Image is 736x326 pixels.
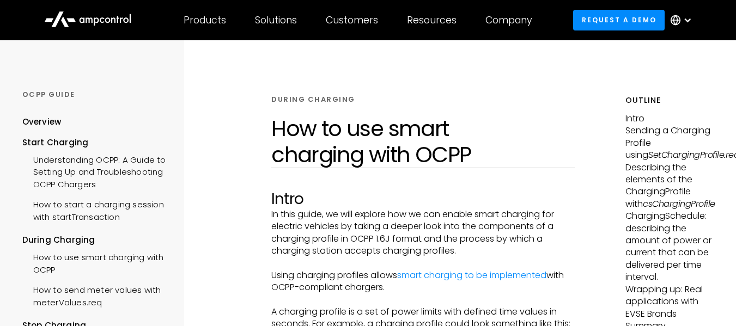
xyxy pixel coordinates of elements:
div: Overview [22,116,62,128]
div: Company [485,14,532,26]
p: Wrapping up: Real applications with EVSE Brands [625,284,714,320]
div: DURING CHARGING [271,95,355,104]
em: csChargingProfile [643,198,715,210]
div: Solutions [255,14,297,26]
div: Resources [407,14,457,26]
a: Overview [22,116,62,136]
div: Products [184,14,226,26]
p: ChargingSchedule: describing the amount of power or current that can be delivered per time interval. [625,210,714,283]
p: Using charging profiles allows with OCPP-compliant chargers. [271,269,575,294]
h1: How to use smart charging with OCPP [271,115,575,168]
div: OCPP GUIDE [22,90,169,100]
div: Customers [326,14,378,26]
p: In this guide, we will explore how we can enable smart charging for electric vehicles by taking a... [271,208,575,257]
a: How to send meter values with meterValues.req [22,279,169,311]
p: Intro [625,113,714,125]
a: Understanding OCPP: A Guide to Setting Up and Troubleshooting OCPP Chargers [22,149,169,193]
h5: Outline [625,95,714,106]
div: Start Charging [22,137,169,149]
p: Describing the elements of the ChargingProfile with [625,162,714,211]
div: During Charging [22,234,169,246]
a: How to use smart charging with OCPP [22,246,169,279]
p: Sending a Charging Profile using [625,125,714,161]
p: ‍ [271,294,575,306]
p: ‍ [271,257,575,269]
a: How to start a charging session with startTransaction [22,193,169,226]
h2: Intro [271,190,575,208]
a: smart charging to be implemented [397,269,546,281]
a: Request a demo [573,10,665,30]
